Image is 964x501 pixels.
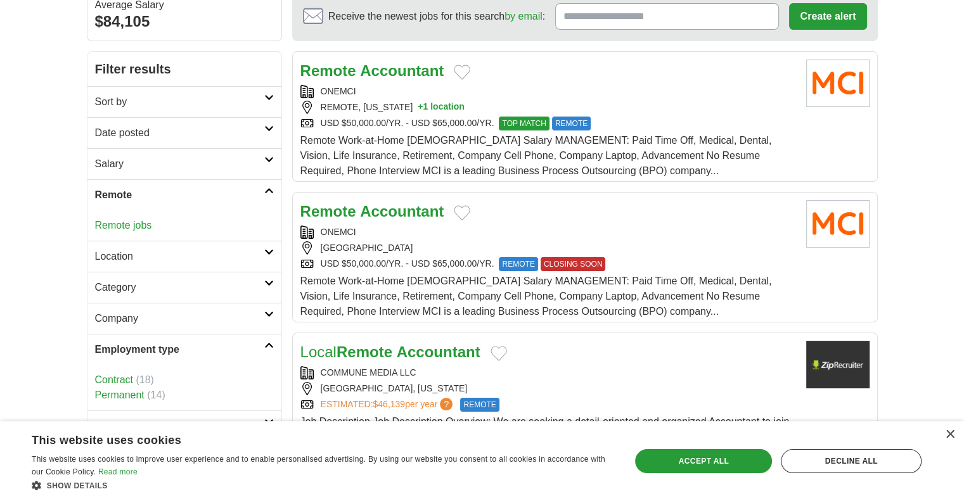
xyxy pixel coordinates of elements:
[95,280,264,295] h2: Category
[87,334,281,365] a: Employment type
[95,94,264,110] h2: Sort by
[418,101,465,114] button: +1 location
[95,342,264,357] h2: Employment type
[499,117,549,130] span: TOP MATCH
[47,481,108,490] span: Show details
[300,203,444,220] a: Remote Accountant
[781,449,922,473] div: Decline all
[95,10,274,33] div: $84,105
[147,390,165,400] span: (14)
[300,276,772,317] span: Remote Work-at-Home [DEMOGRAPHIC_DATA] Salary MANAGEMENT: Paid Time Off, Medical, Dental, Vision,...
[300,382,796,395] div: [GEOGRAPHIC_DATA], [US_STATE]
[87,272,281,303] a: Category
[460,398,499,412] span: REMOTE
[95,187,264,203] h2: Remote
[360,203,444,220] strong: Accountant
[300,416,790,457] span: Job Description Job Description Overview: We are seeking a detail-oriented and organized Accounta...
[491,346,507,361] button: Add to favorite jobs
[360,62,444,79] strong: Accountant
[552,117,591,130] span: REMOTE
[87,241,281,272] a: Location
[87,117,281,148] a: Date posted
[300,101,796,114] div: REMOTE, [US_STATE]
[945,430,954,440] div: Close
[95,220,152,231] a: Remote jobs
[321,227,356,237] a: ONEMCI
[328,9,545,24] span: Receive the newest jobs for this search :
[321,86,356,96] a: ONEMCI
[541,257,606,271] span: CLOSING SOON
[32,455,605,476] span: This website uses cookies to improve user experience and to enable personalised advertising. By u...
[95,419,264,434] h2: Hours
[87,303,281,334] a: Company
[87,52,281,86] h2: Filter results
[300,343,480,360] a: LocalRemote Accountant
[300,366,796,379] div: COMMUNE MEDIA LLC
[440,398,453,410] span: ?
[87,86,281,117] a: Sort by
[300,62,444,79] a: Remote Accountant
[397,343,480,360] strong: Accountant
[300,257,796,271] div: USD $50,000.00/YR. - USD $65,000.00/YR.
[87,179,281,210] a: Remote
[454,65,470,80] button: Add to favorite jobs
[806,200,870,248] img: OneMCI logo
[321,398,456,412] a: ESTIMATED:$46,139per year?
[373,399,405,409] span: $46,139
[635,449,772,473] div: Accept all
[499,257,537,271] span: REMOTE
[337,343,392,360] strong: Remote
[806,341,870,388] img: Company logo
[95,390,145,400] a: Permanent
[98,467,138,476] a: Read more, opens a new window
[300,62,356,79] strong: Remote
[87,410,281,441] a: Hours
[300,117,796,130] div: USD $50,000.00/YR. - USD $65,000.00/YR.
[87,148,281,179] a: Salary
[95,374,133,385] a: Contract
[95,125,264,141] h2: Date posted
[95,249,264,264] h2: Location
[95,156,264,172] h2: Salary
[454,205,470,220] button: Add to favorite jobs
[136,374,153,385] span: (18)
[300,241,796,255] div: [GEOGRAPHIC_DATA]
[418,101,423,114] span: +
[806,60,870,107] img: OneMCI logo
[300,135,772,176] span: Remote Work-at-Home [DEMOGRAPHIC_DATA] Salary MANAGEMENT: Paid Time Off, Medical, Dental, Vision,...
[32,429,581,448] div: This website uses cookies
[300,203,356,220] strong: Remote
[504,11,543,22] a: by email
[32,479,613,491] div: Show details
[95,311,264,326] h2: Company
[789,3,866,30] button: Create alert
